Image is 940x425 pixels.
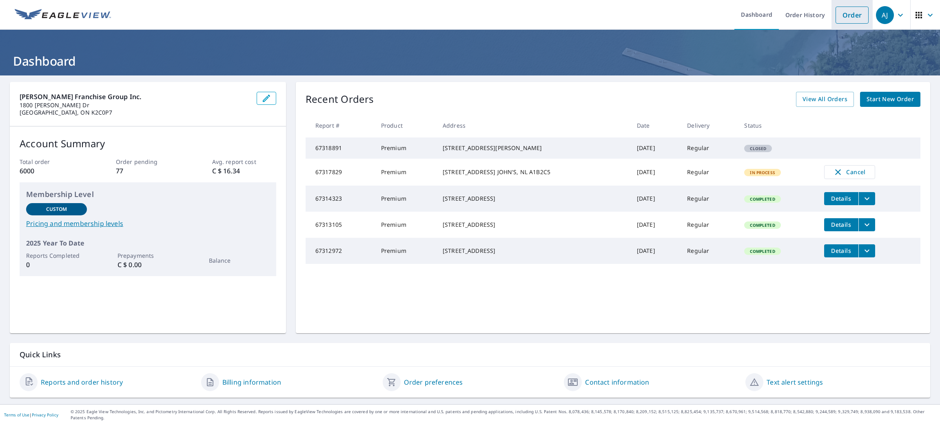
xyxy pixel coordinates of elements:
p: © 2025 Eagle View Technologies, Inc. and Pictometry International Corp. All Rights Reserved. Repo... [71,409,936,421]
span: View All Orders [803,94,847,104]
p: 2025 Year To Date [26,238,270,248]
button: detailsBtn-67314323 [824,192,858,205]
button: detailsBtn-67312972 [824,244,858,257]
th: Report # [306,113,375,137]
span: Completed [745,248,780,254]
td: 67317829 [306,159,375,186]
td: Premium [375,212,436,238]
div: [STREET_ADDRESS] [443,221,624,229]
p: Total order [20,157,84,166]
span: In Process [745,170,780,175]
a: View All Orders [796,92,854,107]
p: | [4,412,58,417]
td: Regular [681,159,738,186]
a: Terms of Use [4,412,29,418]
p: Custom [46,206,67,213]
img: EV Logo [15,9,111,21]
td: Premium [375,159,436,186]
td: [DATE] [630,238,681,264]
p: [GEOGRAPHIC_DATA], ON K2C0P7 [20,109,250,116]
td: 67312972 [306,238,375,264]
span: Details [829,221,854,228]
a: Start New Order [860,92,920,107]
a: Reports and order history [41,377,123,387]
td: Regular [681,186,738,212]
span: Details [829,195,854,202]
th: Address [436,113,630,137]
div: [STREET_ADDRESS] [443,247,624,255]
p: 0 [26,260,87,270]
th: Date [630,113,681,137]
a: Privacy Policy [32,412,58,418]
span: Start New Order [867,94,914,104]
div: AJ [876,6,894,24]
a: Billing information [222,377,281,387]
td: Regular [681,212,738,238]
div: [STREET_ADDRESS] JOHN'S, NL A1B2C5 [443,168,624,176]
button: filesDropdownBtn-67312972 [858,244,875,257]
td: Premium [375,137,436,159]
span: Cancel [833,167,867,177]
p: Reports Completed [26,251,87,260]
button: filesDropdownBtn-67314323 [858,192,875,205]
p: C $ 0.00 [117,260,178,270]
td: 67313105 [306,212,375,238]
p: Order pending [116,157,180,166]
span: Completed [745,222,780,228]
span: Details [829,247,854,255]
td: Regular [681,137,738,159]
p: 1800 [PERSON_NAME] Dr [20,102,250,109]
p: Membership Level [26,189,270,200]
p: C $ 16.34 [212,166,276,176]
div: [STREET_ADDRESS] [443,195,624,203]
p: [PERSON_NAME] Franchise Group Inc. [20,92,250,102]
a: Pricing and membership levels [26,219,270,228]
td: Regular [681,238,738,264]
button: detailsBtn-67313105 [824,218,858,231]
p: Account Summary [20,136,276,151]
p: 77 [116,166,180,176]
div: [STREET_ADDRESS][PERSON_NAME] [443,144,624,152]
p: Prepayments [117,251,178,260]
p: 6000 [20,166,84,176]
a: Contact information [585,377,649,387]
p: Quick Links [20,350,920,360]
td: [DATE] [630,137,681,159]
a: Order preferences [404,377,463,387]
td: 67318891 [306,137,375,159]
th: Delivery [681,113,738,137]
span: Completed [745,196,780,202]
td: 67314323 [306,186,375,212]
th: Product [375,113,436,137]
th: Status [738,113,817,137]
p: Balance [209,256,270,265]
h1: Dashboard [10,53,930,69]
p: Recent Orders [306,92,374,107]
td: Premium [375,238,436,264]
p: Avg. report cost [212,157,276,166]
button: Cancel [824,165,875,179]
a: Text alert settings [767,377,823,387]
td: [DATE] [630,212,681,238]
a: Order [836,7,869,24]
td: [DATE] [630,186,681,212]
td: [DATE] [630,159,681,186]
button: filesDropdownBtn-67313105 [858,218,875,231]
td: Premium [375,186,436,212]
span: Closed [745,146,771,151]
